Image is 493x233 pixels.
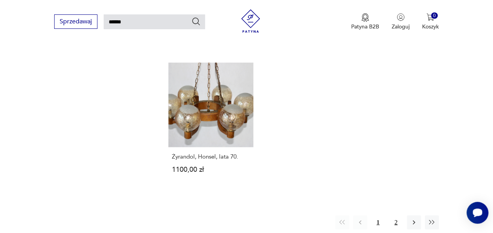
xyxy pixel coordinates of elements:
[361,13,369,22] img: Ikona medalu
[397,13,405,21] img: Ikonka użytkownika
[239,9,262,33] img: Patyna - sklep z meblami i dekoracjami vintage
[172,166,250,173] p: 1100,00 zł
[426,13,434,21] img: Ikona koszyka
[191,17,201,26] button: Szukaj
[351,13,379,30] button: Patyna B2B
[431,12,438,19] div: 0
[351,23,379,30] p: Patyna B2B
[54,19,97,25] a: Sprzedawaj
[371,215,385,229] button: 1
[54,14,97,29] button: Sprzedawaj
[422,23,439,30] p: Koszyk
[466,202,488,224] iframe: Smartsupp widget button
[392,23,410,30] p: Zaloguj
[422,13,439,30] button: 0Koszyk
[392,13,410,30] button: Zaloguj
[351,13,379,30] a: Ikona medaluPatyna B2B
[172,154,250,160] h3: Żyrandol, Honsel, lata 70.
[389,215,403,229] button: 2
[168,63,253,189] a: Żyrandol, Honsel, lata 70.Żyrandol, Honsel, lata 70.1100,00 zł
